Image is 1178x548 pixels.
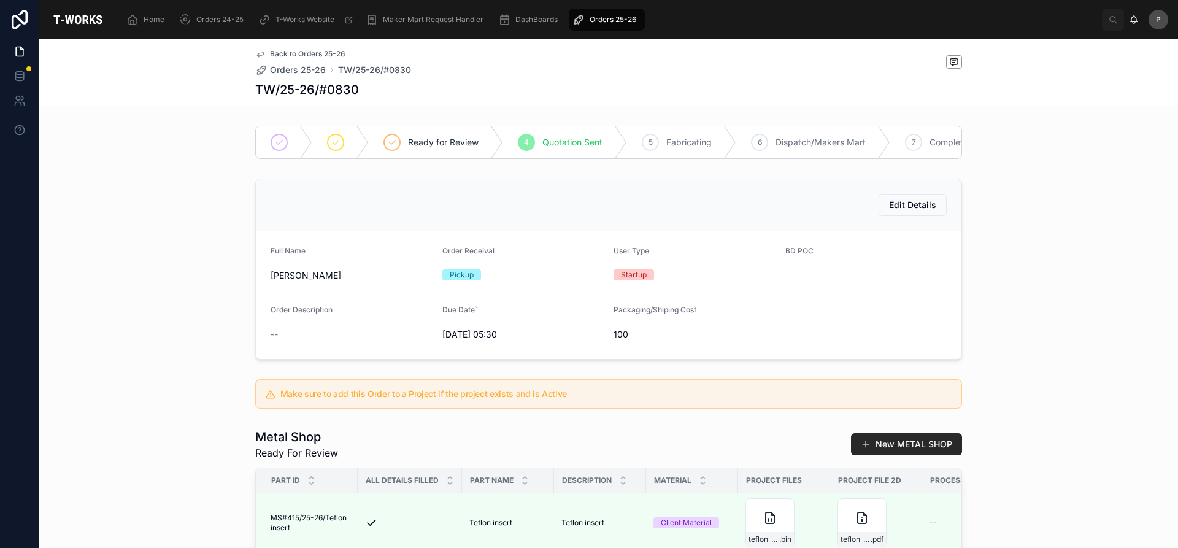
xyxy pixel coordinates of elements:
[515,15,558,25] span: DashBoards
[255,49,345,59] a: Back to Orders 25-26
[271,246,306,255] span: Full Name
[271,328,278,341] span: --
[838,476,901,485] span: Project File 2D
[280,390,952,398] h5: Make sure to add this Order to a Project if the project exists and is Active
[879,194,947,216] button: Edit Details
[338,64,411,76] a: TW/25-26/#0830
[542,136,602,149] span: Quotation Sent
[889,199,936,211] span: Edit Details
[841,534,871,544] span: teflon_coaxial
[271,513,350,533] span: MS#415/25-26/Teflon insert
[196,15,244,25] span: Orders 24-25
[930,476,987,485] span: Process Type
[255,9,360,31] a: T-Works Website
[785,246,814,255] span: BD POC
[930,518,937,528] span: --
[442,246,495,255] span: Order Receival
[776,136,866,149] span: Dispatch/Makers Mart
[175,9,252,31] a: Orders 24-25
[49,10,107,29] img: App logo
[912,137,916,147] span: 7
[270,49,345,59] span: Back to Orders 25-26
[851,433,962,455] button: New METAL SHOP
[442,328,604,341] span: [DATE] 05:30
[930,136,968,149] span: Complete
[561,518,604,528] span: Teflon insert
[746,476,802,485] span: Project Files
[779,534,791,544] span: .bin
[495,9,566,31] a: DashBoards
[271,305,333,314] span: Order Description
[569,9,645,31] a: Orders 25-26
[661,517,712,528] div: Client Material
[362,9,492,31] a: Maker Mart Request Handler
[255,81,359,98] h1: TW/25-26/#0830
[649,137,653,147] span: 5
[749,534,779,544] span: teflon_coaxial
[383,15,483,25] span: Maker Mart Request Handler
[1156,15,1161,25] span: P
[614,328,776,341] span: 100
[275,15,334,25] span: T-Works Website
[621,269,647,280] div: Startup
[524,137,529,147] span: 4
[271,269,433,282] span: [PERSON_NAME]
[654,476,691,485] span: Material
[442,305,477,314] span: Due Date`
[255,446,338,460] span: Ready For Review
[469,518,512,528] span: Teflon insert
[871,534,883,544] span: .pdf
[255,64,326,76] a: Orders 25-26
[666,136,712,149] span: Fabricating
[758,137,762,147] span: 6
[614,305,696,314] span: Packaging/Shiping Cost
[270,64,326,76] span: Orders 25-26
[366,476,439,485] span: All Details Filled
[450,269,474,280] div: Pickup
[271,476,300,485] span: Part ID
[123,9,173,31] a: Home
[562,476,612,485] span: Description
[470,476,514,485] span: Part Name
[144,15,164,25] span: Home
[614,246,649,255] span: User Type
[255,428,338,446] h1: Metal Shop
[117,6,1102,33] div: scrollable content
[408,136,479,149] span: Ready for Review
[590,15,636,25] span: Orders 25-26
